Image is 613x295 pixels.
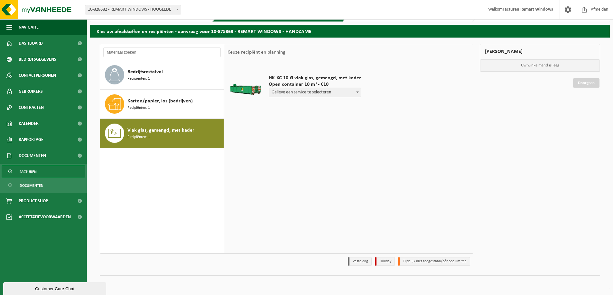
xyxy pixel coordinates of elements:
a: Documenten [2,179,85,191]
span: Documenten [20,179,43,192]
span: Recipiënten: 1 [127,134,150,140]
span: Facturen [20,166,37,178]
a: Doorgaan [573,78,599,88]
span: Vlak glas, gemengd, met kader [127,126,194,134]
strong: Facturen Remart Windows [503,7,553,12]
p: Uw winkelmand is leeg [480,59,600,72]
span: Gebruikers [19,83,43,100]
span: Gelieve een service te selecteren [269,88,361,97]
span: Navigatie [19,19,39,35]
span: Documenten [19,148,46,164]
a: Facturen [2,165,85,178]
span: Karton/papier, los (bedrijven) [127,97,193,105]
span: 10-828682 - REMART WINDOWS - HOOGLEDE [85,5,181,14]
span: Product Shop [19,193,48,209]
button: Bedrijfsrestafval Recipiënten: 1 [100,60,224,90]
iframe: chat widget [3,281,107,295]
span: Recipiënten: 1 [127,76,150,82]
h2: Kies uw afvalstoffen en recipiënten - aanvraag voor 10-875869 - REMART WINDOWS - HANDZAME [90,25,610,37]
span: Acceptatievoorwaarden [19,209,71,225]
input: Materiaal zoeken [103,48,221,57]
span: Gelieve een service te selecteren [269,88,361,97]
span: Bedrijfsgegevens [19,51,56,67]
li: Tijdelijk niet toegestaan/période limitée [398,257,470,266]
span: Rapportage [19,132,43,148]
div: [PERSON_NAME] [480,44,600,59]
span: Bedrijfsrestafval [127,68,163,76]
li: Holiday [375,257,395,266]
span: HK-XC-10-G vlak glas, gemengd, met kader [269,75,361,81]
span: Recipiënten: 1 [127,105,150,111]
button: Karton/papier, los (bedrijven) Recipiënten: 1 [100,90,224,119]
span: Open container 10 m³ - C10 [269,81,361,88]
span: Contactpersonen [19,67,56,83]
span: Kalender [19,116,39,132]
li: Vaste dag [348,257,372,266]
button: Vlak glas, gemengd, met kader Recipiënten: 1 [100,119,224,148]
span: Contracten [19,100,44,116]
span: Dashboard [19,35,43,51]
div: Keuze recipiënt en planning [224,44,289,60]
